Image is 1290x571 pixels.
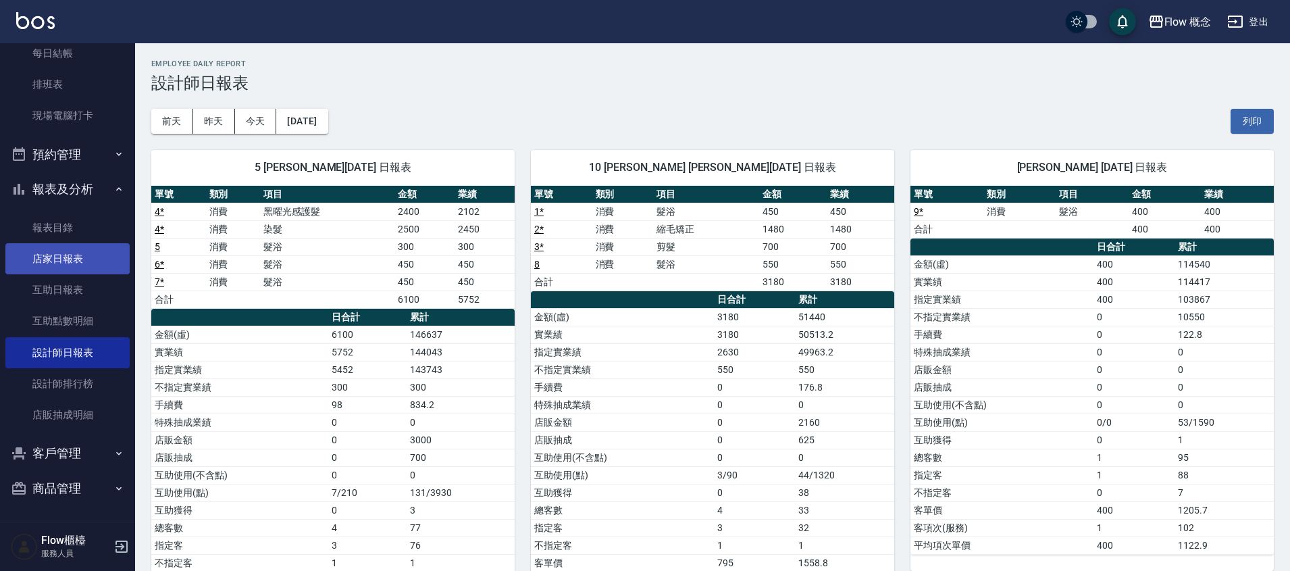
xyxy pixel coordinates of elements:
td: 0 [328,414,407,431]
th: 項目 [1056,186,1129,203]
td: 122.8 [1175,326,1274,343]
td: 0 [1093,431,1175,449]
td: 3000 [407,431,515,449]
td: 400 [1093,273,1175,291]
td: 1 [1093,449,1175,466]
td: 3180 [759,273,827,291]
td: 指定客 [531,519,714,537]
td: 700 [407,449,515,466]
td: 38 [795,484,894,501]
a: 互助日報表 [5,274,130,305]
td: 不指定實業績 [151,378,328,396]
td: 髮浴 [653,255,759,273]
td: 0 [1093,308,1175,326]
td: 0 [714,431,795,449]
td: 6100 [394,291,455,308]
td: 0 [1093,343,1175,361]
td: 2102 [455,203,515,220]
td: 2400 [394,203,455,220]
img: Logo [16,12,55,29]
button: 前天 [151,109,193,134]
td: 染髮 [260,220,394,238]
td: 3180 [714,326,795,343]
td: 0 [1093,326,1175,343]
th: 類別 [206,186,261,203]
td: 834.2 [407,396,515,414]
td: 5752 [455,291,515,308]
td: 625 [795,431,894,449]
td: 總客數 [910,449,1093,466]
td: 53/1590 [1175,414,1274,431]
td: 實業績 [910,273,1093,291]
td: 指定實業績 [910,291,1093,308]
td: 手續費 [531,378,714,396]
td: 450 [455,255,515,273]
td: 店販抽成 [531,431,714,449]
td: 77 [407,519,515,537]
td: 合計 [151,291,206,308]
th: 單號 [151,186,206,203]
td: 146637 [407,326,515,343]
td: 3 [407,501,515,519]
th: 單號 [531,186,592,203]
td: 300 [455,238,515,255]
td: 450 [759,203,827,220]
td: 98 [328,396,407,414]
td: 5752 [328,343,407,361]
td: 剪髮 [653,238,759,255]
td: 合計 [531,273,592,291]
span: [PERSON_NAME] [DATE] 日報表 [927,161,1258,174]
td: 0/0 [1093,414,1175,431]
button: 客戶管理 [5,436,130,471]
th: 金額 [759,186,827,203]
th: 累計 [795,291,894,309]
td: 400 [1093,291,1175,308]
td: 金額(虛) [910,255,1093,273]
td: 102 [1175,519,1274,537]
td: 450 [827,203,894,220]
td: 1 [1175,431,1274,449]
td: 450 [394,255,455,273]
td: 消費 [206,203,261,220]
td: 400 [1093,255,1175,273]
td: 88 [1175,466,1274,484]
th: 業績 [455,186,515,203]
td: 0 [1175,378,1274,396]
td: 0 [714,396,795,414]
td: 互助使用(點) [531,466,714,484]
td: 客單價 [910,501,1093,519]
td: 金額(虛) [151,326,328,343]
td: 32 [795,519,894,537]
td: 0 [328,431,407,449]
td: 0 [1093,484,1175,501]
td: 7/210 [328,484,407,501]
td: 互助獲得 [910,431,1093,449]
td: 不指定客 [910,484,1093,501]
td: 1480 [827,220,894,238]
td: 髮浴 [260,255,394,273]
a: 每日結帳 [5,38,130,69]
table: a dense table [151,186,515,309]
td: 消費 [592,220,654,238]
th: 累計 [407,309,515,326]
td: 5452 [328,361,407,378]
td: 114540 [1175,255,1274,273]
td: 髮浴 [1056,203,1129,220]
td: 1 [714,537,795,554]
td: 互助獲得 [151,501,328,519]
h5: Flow櫃檯 [41,534,110,547]
td: 1122.9 [1175,537,1274,554]
td: 1 [1093,519,1175,537]
td: 手續費 [151,396,328,414]
td: 2500 [394,220,455,238]
td: 550 [759,255,827,273]
td: 不指定實業績 [531,361,714,378]
td: 消費 [206,255,261,273]
td: 消費 [206,220,261,238]
td: 1480 [759,220,827,238]
a: 設計師排行榜 [5,368,130,399]
td: 550 [827,255,894,273]
a: 現場電腦打卡 [5,100,130,131]
th: 日合計 [328,309,407,326]
a: 店家日報表 [5,243,130,274]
